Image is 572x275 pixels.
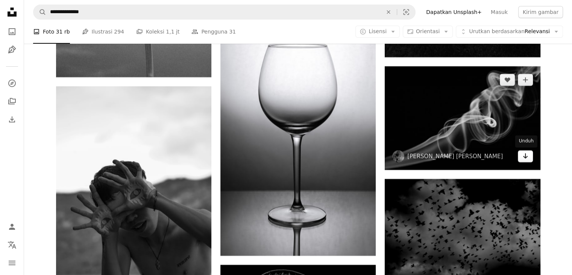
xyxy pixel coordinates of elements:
span: Lisensi [369,28,387,34]
button: Pencarian visual [397,5,415,19]
a: Foto [5,24,20,39]
button: Urutkan berdasarkanRelevansi [456,26,563,38]
a: [PERSON_NAME] [PERSON_NAME] [407,153,503,160]
a: Masuk/Daftar [5,219,20,234]
a: Ilustrasi 294 [82,20,124,44]
button: Hapus [380,5,397,19]
a: foto skala abu-abu gelas anggur [220,135,376,142]
div: Unduh [515,135,537,147]
a: Masuk [486,6,512,18]
button: Orientasi [403,26,453,38]
img: foto skala abu-abu gelas anggur [220,21,376,256]
a: Koleksi [5,94,20,109]
a: Riwayat Pengunduhan [5,112,20,127]
a: Unduh [518,150,533,162]
button: Tambahkan ke koleksi [518,74,533,86]
a: Dapatkan Unsplash+ [422,6,486,18]
img: Wallpaper digital asap abu-abu [385,66,540,170]
button: Pencarian di Unsplash [33,5,46,19]
a: Koleksi 1,1 jt [136,20,179,44]
form: Temuka visual di seluruh situs [33,5,416,20]
a: siluet kawanan burung di langit [385,225,540,232]
span: 1,1 jt [166,27,179,36]
a: Jelajahi [5,76,20,91]
button: Bahasa [5,237,20,252]
span: 31 [229,27,236,36]
button: Sukai [500,74,515,86]
span: Urutkan berdasarkan [469,28,525,34]
a: Wallpaper digital asap abu-abu [385,115,540,121]
a: Beranda — Unsplash [5,5,20,21]
span: 294 [114,27,124,36]
button: Menu [5,255,20,270]
span: Relevansi [469,28,550,35]
button: Lisensi [355,26,400,38]
a: Pengguna 31 [191,20,236,44]
button: Kirim gambar [518,6,563,18]
span: Orientasi [416,28,440,34]
a: Seorang pria bertelanjang dada mengangkat tangannya ke wajahnya [56,200,211,206]
a: Ilustrasi [5,42,20,57]
img: Buka profil Daniele Levis Pelusi [392,150,404,162]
